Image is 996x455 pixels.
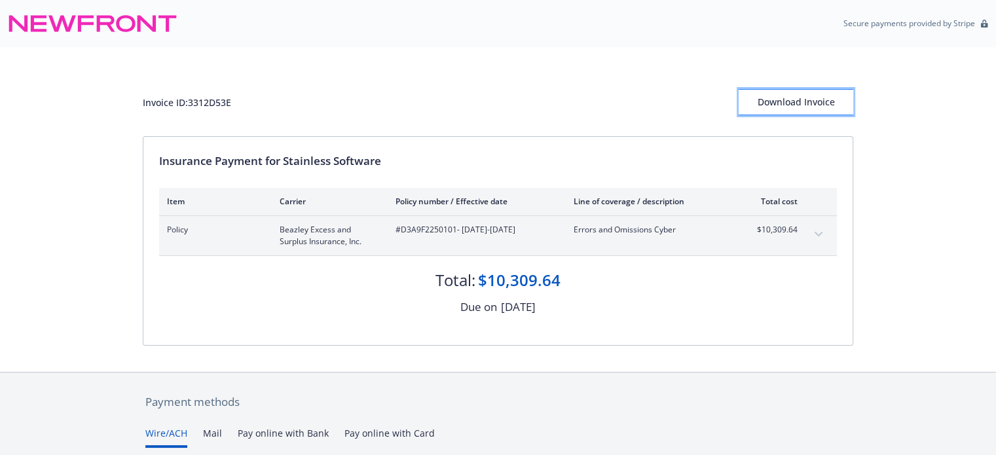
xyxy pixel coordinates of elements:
button: Pay online with Card [344,426,435,448]
span: Beazley Excess and Surplus Insurance, Inc. [280,224,375,247]
div: PolicyBeazley Excess and Surplus Insurance, Inc.#D3A9F2250101- [DATE]-[DATE]Errors and Omissions ... [159,216,837,255]
div: Due on [460,299,497,316]
button: Download Invoice [739,89,853,115]
span: Errors and Omissions Cyber [574,224,728,236]
span: Policy [167,224,259,236]
div: Carrier [280,196,375,207]
div: Invoice ID: 3312D53E [143,96,231,109]
div: Download Invoice [739,90,853,115]
button: Pay online with Bank [238,426,329,448]
span: #D3A9F2250101 - [DATE]-[DATE] [396,224,553,236]
div: Policy number / Effective date [396,196,553,207]
button: expand content [808,224,829,245]
button: Mail [203,426,222,448]
span: $10,309.64 [748,224,798,236]
div: $10,309.64 [478,269,561,291]
div: Payment methods [145,393,851,410]
div: Insurance Payment for Stainless Software [159,153,837,170]
p: Secure payments provided by Stripe [843,18,975,29]
button: Wire/ACH [145,426,187,448]
div: [DATE] [501,299,536,316]
div: Total: [435,269,475,291]
div: Item [167,196,259,207]
div: Total cost [748,196,798,207]
div: Line of coverage / description [574,196,728,207]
